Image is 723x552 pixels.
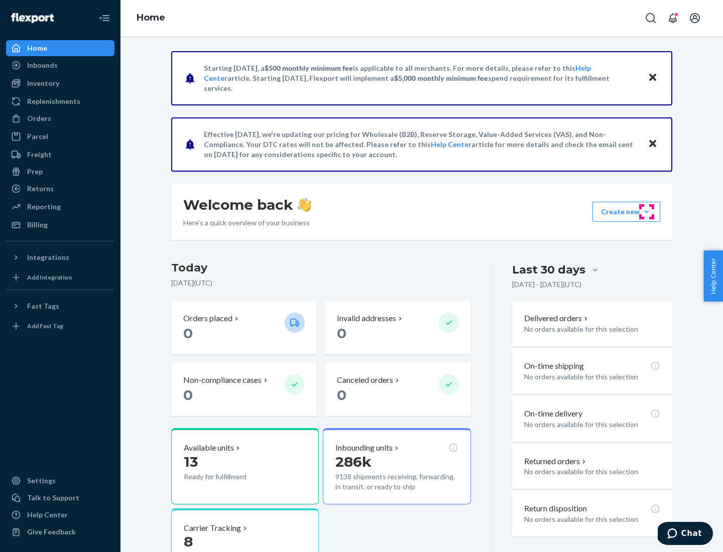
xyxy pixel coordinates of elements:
button: Non-compliance cases 0 [171,362,317,416]
div: Add Integration [27,273,72,282]
p: 9138 shipments receiving, forwarding, in transit, or ready to ship [335,472,458,492]
div: Prep [27,167,43,177]
p: On-time shipping [524,360,584,372]
a: Orders [6,110,114,126]
p: [DATE] ( UTC ) [171,278,471,288]
a: Inventory [6,75,114,91]
a: Returns [6,181,114,197]
button: Canceled orders 0 [325,362,470,416]
iframe: Opens a widget where you can chat to one of our agents [658,522,713,547]
p: Here’s a quick overview of your business [183,218,311,228]
p: Inbounding units [335,442,393,454]
p: No orders available for this selection [524,324,660,334]
div: Last 30 days [512,262,585,278]
button: Open account menu [685,8,705,28]
p: Available units [184,442,234,454]
span: $5,000 monthly minimum fee [394,74,488,82]
button: Open notifications [663,8,683,28]
p: Effective [DATE], we're updating our pricing for Wholesale (B2B), Reserve Storage, Value-Added Se... [204,129,638,160]
button: Close [646,137,659,152]
p: No orders available for this selection [524,420,660,430]
a: Replenishments [6,93,114,109]
p: Orders placed [183,313,232,324]
p: No orders available for this selection [524,467,660,477]
button: Fast Tags [6,298,114,314]
span: 0 [337,325,346,342]
button: Talk to Support [6,490,114,506]
button: Give Feedback [6,524,114,540]
div: Billing [27,220,48,230]
button: Inbounding units286k9138 shipments receiving, forwarding, in transit, or ready to ship [323,428,470,504]
p: Return disposition [524,503,587,514]
a: Billing [6,217,114,233]
button: Available units13Ready for fulfillment [171,428,319,504]
div: Freight [27,150,52,160]
a: Reporting [6,199,114,215]
a: Add Fast Tag [6,318,114,334]
div: Integrations [27,252,69,262]
h3: Today [171,260,471,276]
div: Help Center [27,510,68,520]
div: Home [27,43,47,53]
p: No orders available for this selection [524,372,660,382]
div: Fast Tags [27,301,59,311]
ol: breadcrumbs [129,4,173,33]
div: Talk to Support [27,493,79,503]
h1: Welcome back [183,196,311,214]
div: Add Fast Tag [27,322,63,330]
div: Replenishments [27,96,80,106]
a: Prep [6,164,114,180]
a: Home [137,12,165,23]
button: Create new [592,202,660,222]
p: Canceled orders [337,374,393,386]
a: Parcel [6,128,114,145]
button: Close [646,71,659,85]
span: 0 [183,386,193,403]
div: Settings [27,476,56,486]
img: Flexport logo [11,13,54,23]
p: Starting [DATE], a is applicable to all merchants. For more details, please refer to this article... [204,63,638,93]
span: $500 monthly minimum fee [265,64,353,72]
p: Invalid addresses [337,313,396,324]
p: Non-compliance cases [183,374,262,386]
p: No orders available for this selection [524,514,660,524]
button: Integrations [6,249,114,265]
span: 13 [184,453,198,470]
span: 0 [183,325,193,342]
div: Inbounds [27,60,58,70]
button: Delivered orders [524,313,590,324]
a: Settings [6,473,114,489]
div: Returns [27,184,54,194]
button: Help Center [703,250,723,302]
span: 0 [337,386,346,403]
div: Give Feedback [27,527,76,537]
span: 8 [184,533,193,550]
div: Inventory [27,78,59,88]
button: Open Search Box [641,8,661,28]
button: Orders placed 0 [171,301,317,354]
div: Orders [27,113,51,123]
a: Help Center [6,507,114,523]
button: Close Navigation [94,8,114,28]
p: On-time delivery [524,408,582,420]
p: Carrier Tracking [184,522,241,534]
span: 286k [335,453,372,470]
a: Add Integration [6,269,114,286]
div: Reporting [27,202,61,212]
a: Help Center [431,140,471,149]
button: Returned orders [524,456,588,467]
img: hand-wave emoji [297,198,311,212]
div: Parcel [27,131,48,142]
button: Invalid addresses 0 [325,301,470,354]
p: [DATE] - [DATE] ( UTC ) [512,280,581,290]
a: Freight [6,147,114,163]
a: Home [6,40,114,56]
a: Inbounds [6,57,114,73]
p: Ready for fulfillment [184,472,277,482]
